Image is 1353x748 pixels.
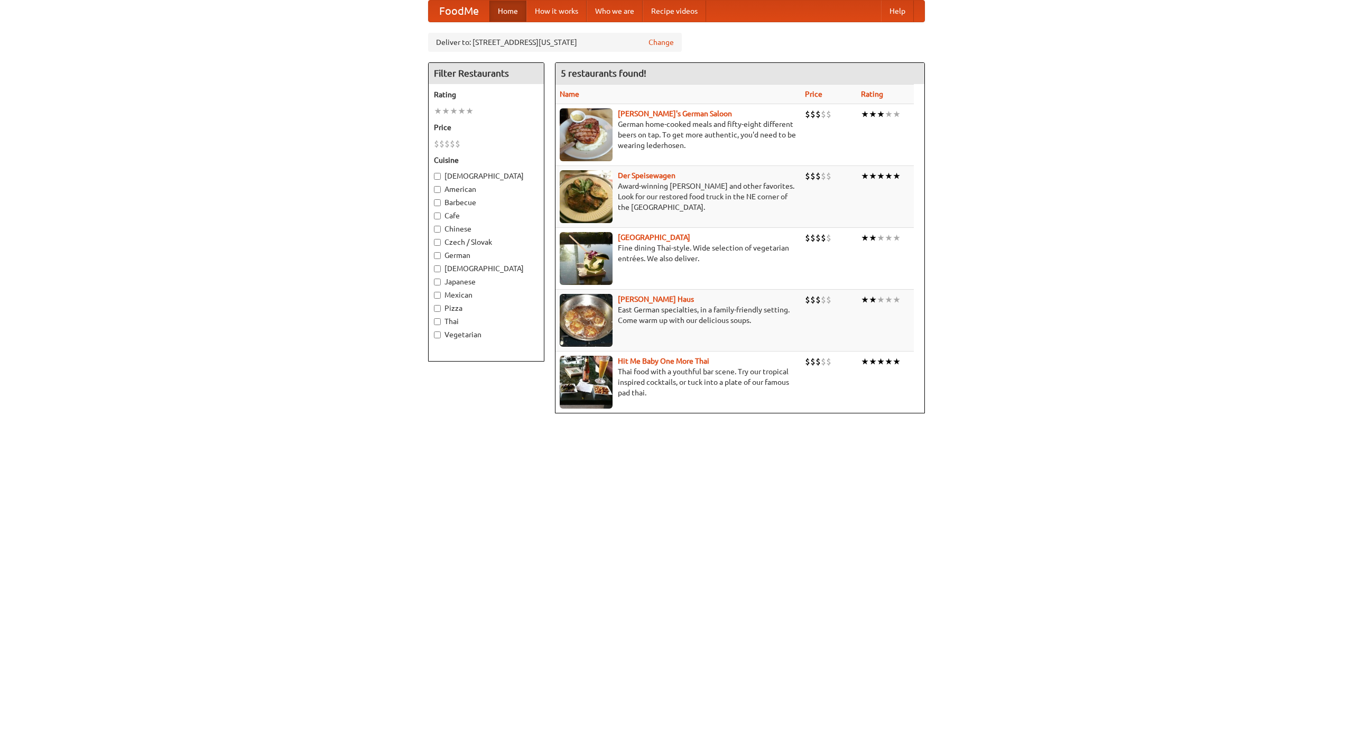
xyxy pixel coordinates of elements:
li: ★ [893,170,901,182]
a: Change [648,37,674,48]
li: $ [821,294,826,306]
li: $ [810,108,815,120]
input: Japanese [434,279,441,285]
li: ★ [861,294,869,306]
a: Help [881,1,914,22]
img: esthers.jpg [560,108,613,161]
li: $ [821,170,826,182]
input: Cafe [434,213,441,219]
li: $ [826,294,831,306]
label: Cafe [434,210,539,221]
li: ★ [877,294,885,306]
img: satay.jpg [560,232,613,285]
li: ★ [466,105,474,117]
a: Who we are [587,1,643,22]
p: Thai food with a youthful bar scene. Try our tropical inspired cocktails, or tuck into a plate of... [560,366,796,398]
li: ★ [869,170,877,182]
label: German [434,250,539,261]
ng-pluralize: 5 restaurants found! [561,68,646,78]
a: Rating [861,90,883,98]
li: $ [815,170,821,182]
img: kohlhaus.jpg [560,294,613,347]
input: Barbecue [434,199,441,206]
li: $ [805,170,810,182]
a: Hit Me Baby One More Thai [618,357,709,365]
li: $ [810,294,815,306]
h4: Filter Restaurants [429,63,544,84]
li: ★ [442,105,450,117]
li: ★ [869,232,877,244]
img: speisewagen.jpg [560,170,613,223]
li: ★ [893,108,901,120]
label: Mexican [434,290,539,300]
li: ★ [885,294,893,306]
a: How it works [526,1,587,22]
li: $ [815,356,821,367]
b: [PERSON_NAME] Haus [618,295,694,303]
input: Pizza [434,305,441,312]
li: ★ [885,108,893,120]
li: $ [805,232,810,244]
li: ★ [893,232,901,244]
li: $ [439,138,444,150]
li: $ [826,170,831,182]
p: Fine dining Thai-style. Wide selection of vegetarian entrées. We also deliver. [560,243,796,264]
li: ★ [869,294,877,306]
li: $ [810,232,815,244]
li: ★ [861,356,869,367]
li: ★ [877,108,885,120]
label: Czech / Slovak [434,237,539,247]
li: ★ [458,105,466,117]
li: ★ [877,232,885,244]
a: Recipe videos [643,1,706,22]
li: ★ [861,170,869,182]
a: FoodMe [429,1,489,22]
li: ★ [861,108,869,120]
li: $ [810,356,815,367]
li: ★ [893,294,901,306]
input: Vegetarian [434,331,441,338]
li: $ [826,356,831,367]
label: [DEMOGRAPHIC_DATA] [434,263,539,274]
label: American [434,184,539,195]
li: $ [810,170,815,182]
li: $ [821,232,826,244]
a: Der Speisewagen [618,171,675,180]
div: Deliver to: [STREET_ADDRESS][US_STATE] [428,33,682,52]
li: $ [821,108,826,120]
li: $ [815,108,821,120]
label: Vegetarian [434,329,539,340]
a: [GEOGRAPHIC_DATA] [618,233,690,242]
h5: Rating [434,89,539,100]
h5: Price [434,122,539,133]
li: $ [805,294,810,306]
li: $ [805,356,810,367]
li: $ [450,138,455,150]
input: [DEMOGRAPHIC_DATA] [434,265,441,272]
h5: Cuisine [434,155,539,165]
li: $ [444,138,450,150]
label: Pizza [434,303,539,313]
input: German [434,252,441,259]
label: [DEMOGRAPHIC_DATA] [434,171,539,181]
a: Home [489,1,526,22]
input: American [434,186,441,193]
li: ★ [885,232,893,244]
li: ★ [893,356,901,367]
li: $ [821,356,826,367]
li: ★ [877,356,885,367]
li: ★ [877,170,885,182]
li: $ [826,108,831,120]
label: Japanese [434,276,539,287]
li: $ [815,294,821,306]
label: Barbecue [434,197,539,208]
li: ★ [861,232,869,244]
li: ★ [885,170,893,182]
input: Czech / Slovak [434,239,441,246]
label: Thai [434,316,539,327]
a: [PERSON_NAME]'s German Saloon [618,109,732,118]
a: Price [805,90,822,98]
